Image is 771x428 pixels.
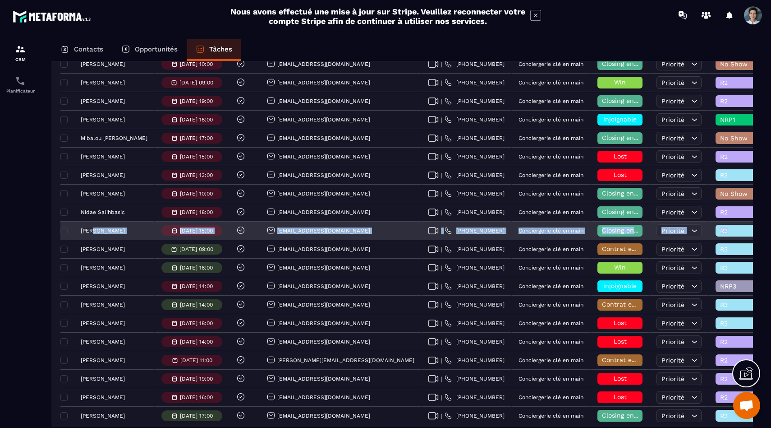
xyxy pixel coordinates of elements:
span: Priorité [661,264,684,271]
a: [PHONE_NUMBER] [445,357,505,364]
span: | [441,413,442,419]
p: [PERSON_NAME] [81,79,125,86]
span: Contrat envoyé [602,245,649,252]
span: | [441,357,442,364]
span: | [441,172,442,179]
a: [PHONE_NUMBER] [445,116,505,123]
a: [PHONE_NUMBER] [445,60,505,68]
p: [DATE] 19:00 [180,376,213,382]
span: R2 [720,375,758,382]
span: No Show [720,190,758,197]
span: Lost [614,171,627,178]
p: [PERSON_NAME] [81,339,125,345]
span: Priorité [661,98,684,105]
p: [PERSON_NAME] [81,376,125,382]
p: [PERSON_NAME] [81,394,125,400]
p: [DATE] 18:00 [180,320,213,326]
span: Priorité [661,394,684,401]
p: Conciergerie clé en main [519,413,583,419]
h2: Nous avons effectué une mise à jour sur Stripe. Veuillez reconnecter votre compte Stripe afin de ... [230,7,526,26]
p: M'balou [PERSON_NAME] [81,135,147,141]
a: [PHONE_NUMBER] [445,264,505,271]
span: | [441,154,442,160]
p: Conciergerie clé en main [519,376,583,382]
a: [PHONE_NUMBER] [445,153,505,160]
p: [PERSON_NAME] [81,320,125,326]
span: | [441,209,442,216]
p: [DATE] 17:00 [180,135,213,141]
span: No Show [720,135,758,142]
span: Priorité [661,375,684,382]
a: [PHONE_NUMBER] [445,320,505,327]
a: [PHONE_NUMBER] [445,394,505,401]
a: Tâches [187,39,241,61]
span: | [441,339,442,345]
span: NRP1 [720,116,758,123]
span: NRP3 [720,283,758,290]
p: [PERSON_NAME] [81,228,125,234]
span: Lost [614,338,627,345]
p: Conciergerie clé en main [519,172,583,178]
p: Conciergerie clé en main [519,116,583,123]
p: [DATE] 10:00 [180,61,213,67]
span: | [441,191,442,197]
span: | [441,228,442,234]
span: Priorité [661,79,684,86]
p: Planificateur [2,88,38,93]
a: [PHONE_NUMBER] [445,98,505,105]
span: Lost [614,393,627,400]
a: [PHONE_NUMBER] [445,412,505,419]
span: | [441,283,442,290]
p: Conciergerie clé en main [519,61,583,67]
span: R2 [720,338,758,345]
span: Priorité [661,190,684,197]
span: R2 [720,79,758,86]
span: | [441,320,442,327]
span: Closing en cours [602,97,653,104]
p: [DATE] 13:00 [180,172,213,178]
span: Contrat envoyé [602,301,649,308]
p: [PERSON_NAME] [81,265,125,271]
span: injoignable [603,282,637,289]
p: Conciergerie clé en main [519,228,583,234]
p: [DATE] 15:00 [180,228,213,234]
p: Conciergerie clé en main [519,154,583,160]
p: Conciergerie clé en main [519,135,583,141]
p: Conciergerie clé en main [519,283,583,289]
p: [DATE] 09:00 [179,79,213,86]
span: Win [614,264,626,271]
a: [PHONE_NUMBER] [445,283,505,290]
p: [DATE] 18:00 [180,116,213,123]
span: R3 [720,246,758,253]
span: R3 [720,412,758,419]
p: Conciergerie clé en main [519,265,583,271]
a: [PHONE_NUMBER] [445,227,505,234]
p: [DATE] 14:00 [180,339,213,345]
span: Priorité [661,60,684,68]
p: [DATE] 17:00 [180,413,213,419]
p: Opportunités [135,45,178,53]
div: Ouvrir le chat [733,392,760,419]
p: Conciergerie clé en main [519,320,583,326]
span: Priorité [661,153,684,160]
span: R3 [720,320,758,327]
span: Lost [614,153,627,160]
a: formationformationCRM [2,37,38,69]
span: Contrat envoyé [602,356,649,363]
span: | [441,116,442,123]
p: CRM [2,57,38,62]
p: [PERSON_NAME] [81,413,125,419]
span: Priorité [661,338,684,345]
span: Lost [614,375,627,382]
span: R2 [720,394,758,401]
a: [PHONE_NUMBER] [445,79,505,86]
span: | [441,79,442,86]
p: Conciergerie clé en main [519,339,583,345]
a: [PHONE_NUMBER] [445,135,505,142]
a: [PHONE_NUMBER] [445,338,505,345]
p: [DATE] 19:00 [180,98,213,104]
span: Priorité [661,301,684,308]
span: R2 [720,357,758,364]
a: [PHONE_NUMBER] [445,172,505,179]
p: [PERSON_NAME] [81,283,125,289]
